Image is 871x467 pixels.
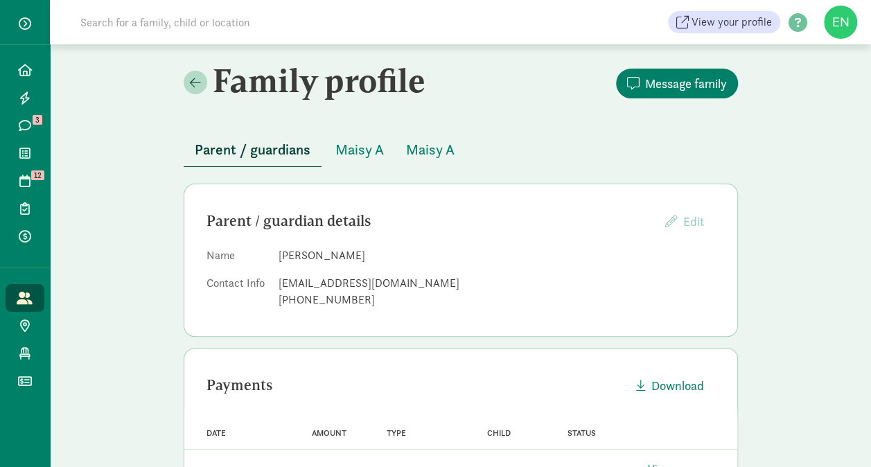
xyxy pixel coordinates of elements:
div: Parent / guardian details [206,210,654,232]
button: Edit [654,206,715,236]
div: [PHONE_NUMBER] [279,292,715,308]
span: Parent / guardians [195,139,310,161]
h2: Family profile [184,61,458,100]
dd: [PERSON_NAME] [279,247,715,264]
span: 3 [33,115,42,125]
a: Maisy A [324,142,395,158]
span: Maisy A [335,139,384,161]
button: Message family [616,69,738,98]
span: Child [487,428,511,438]
a: Maisy A [395,142,466,158]
span: Amount [312,428,346,438]
a: 12 [6,167,44,195]
div: [EMAIL_ADDRESS][DOMAIN_NAME] [279,275,715,292]
a: Parent / guardians [184,142,322,158]
button: Maisy A [324,133,395,166]
button: Maisy A [395,133,466,166]
span: Type [387,428,406,438]
span: View your profile [692,14,772,30]
button: Parent / guardians [184,133,322,167]
span: Download [651,376,704,395]
dt: Name [206,247,267,270]
div: Payments [206,374,625,396]
iframe: Chat Widget [802,400,871,467]
span: Message family [645,74,727,93]
span: Status [568,428,596,438]
a: View your profile [668,11,780,33]
span: 12 [31,170,44,180]
input: Search for a family, child or location [72,8,461,36]
span: Date [206,428,226,438]
a: 3 [6,112,44,139]
span: Maisy A [406,139,455,161]
span: Edit [683,213,704,229]
dt: Contact Info [206,275,267,314]
button: Download [625,371,715,400]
